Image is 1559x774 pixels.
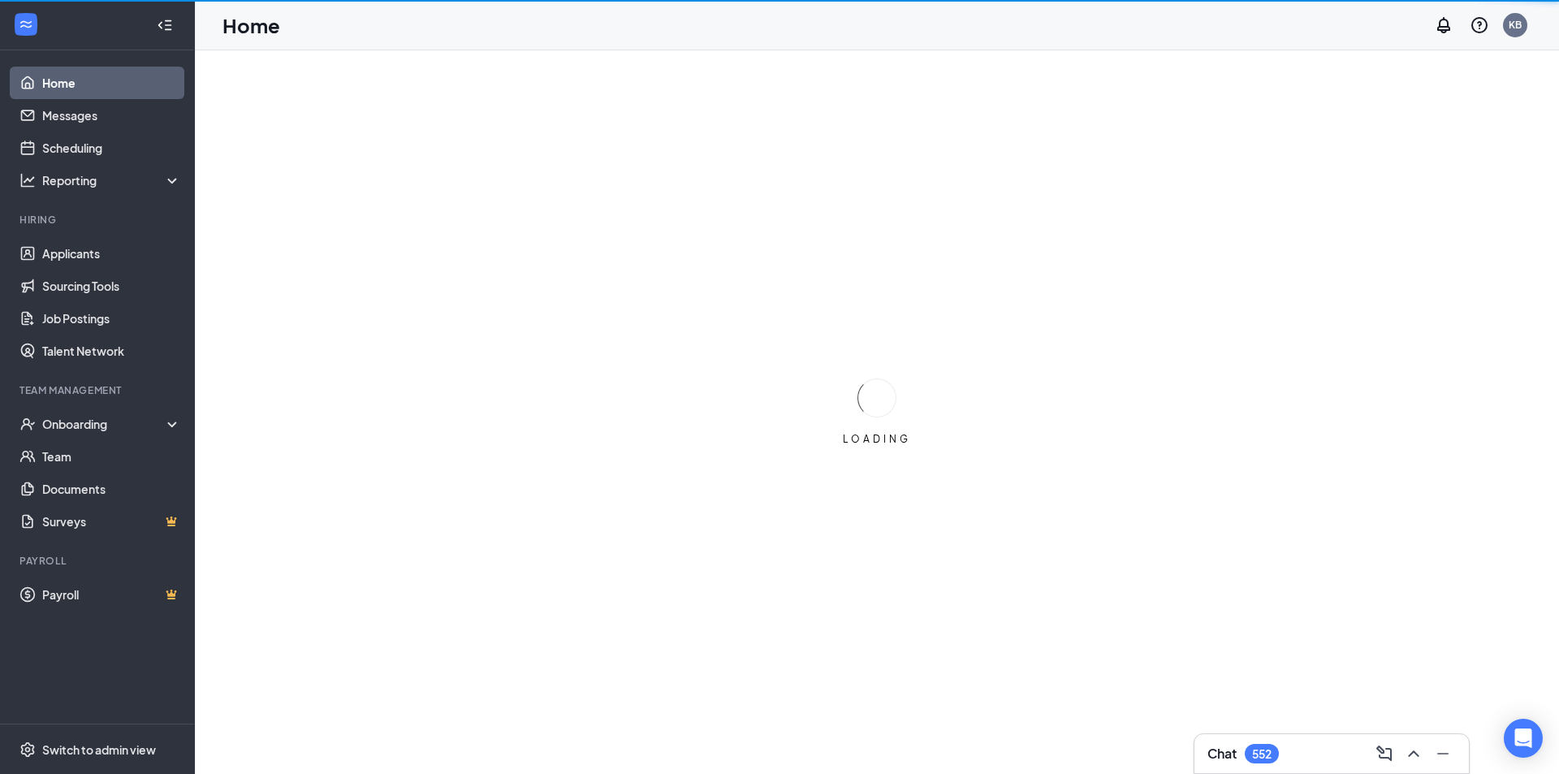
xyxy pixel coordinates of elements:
svg: WorkstreamLogo [18,16,34,32]
svg: Minimize [1433,744,1453,763]
div: Switch to admin view [42,742,156,758]
a: Team [42,440,181,473]
a: Home [42,67,181,99]
h1: Home [222,11,280,39]
a: Applicants [42,237,181,270]
a: Job Postings [42,302,181,335]
h3: Chat [1207,745,1237,763]
button: Minimize [1430,741,1456,767]
div: 552 [1252,747,1272,761]
a: Sourcing Tools [42,270,181,302]
div: Onboarding [42,416,167,432]
a: SurveysCrown [42,505,181,538]
div: Team Management [19,383,178,397]
button: ChevronUp [1401,741,1427,767]
a: Talent Network [42,335,181,367]
svg: Settings [19,742,36,758]
div: Open Intercom Messenger [1504,719,1543,758]
a: Scheduling [42,132,181,164]
svg: Notifications [1434,15,1453,35]
div: KB [1509,18,1522,32]
svg: UserCheck [19,416,36,432]
a: Messages [42,99,181,132]
button: ComposeMessage [1371,741,1397,767]
div: Hiring [19,213,178,227]
svg: ComposeMessage [1375,744,1394,763]
svg: Collapse [157,17,173,33]
svg: ChevronUp [1404,744,1423,763]
div: Payroll [19,554,178,568]
div: Reporting [42,172,182,188]
div: LOADING [836,432,918,446]
a: Documents [42,473,181,505]
a: PayrollCrown [42,578,181,611]
svg: QuestionInfo [1470,15,1489,35]
svg: Analysis [19,172,36,188]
